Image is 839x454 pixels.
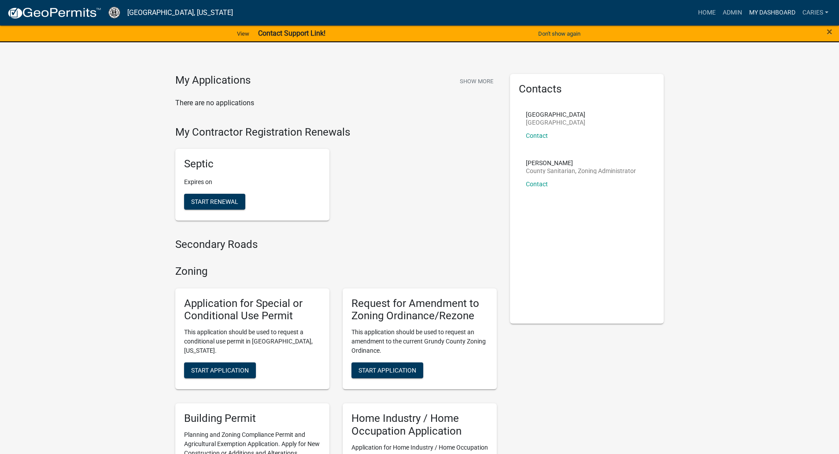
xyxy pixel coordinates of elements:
button: Start Application [184,362,256,378]
p: [GEOGRAPHIC_DATA] [526,111,585,118]
span: Start Application [359,367,416,374]
h5: Home Industry / Home Occupation Application [351,412,488,438]
img: Grundy County, Iowa [108,7,120,18]
span: Start Renewal [191,198,238,205]
button: Close [827,26,832,37]
p: [PERSON_NAME] [526,160,636,166]
h5: Application for Special or Conditional Use Permit [184,297,321,323]
h4: My Applications [175,74,251,87]
p: This application should be used to request an amendment to the current Grundy County Zoning Ordin... [351,328,488,355]
wm-registration-list-section: My Contractor Registration Renewals [175,126,497,228]
h5: Request for Amendment to Zoning Ordinance/Rezone [351,297,488,323]
a: CarieS [799,4,832,21]
p: This application should be used to request a conditional use permit in [GEOGRAPHIC_DATA], [US_STA... [184,328,321,355]
button: Don't show again [535,26,584,41]
h5: Contacts [519,83,655,96]
a: Home [695,4,719,21]
p: There are no applications [175,98,497,108]
a: Contact [526,132,548,139]
strong: Contact Support Link! [258,29,325,37]
button: Start Application [351,362,423,378]
a: [GEOGRAPHIC_DATA], [US_STATE] [127,5,233,20]
a: View [233,26,253,41]
p: [GEOGRAPHIC_DATA] [526,119,585,125]
h5: Building Permit [184,412,321,425]
button: Show More [456,74,497,89]
a: My Dashboard [746,4,799,21]
button: Start Renewal [184,194,245,210]
a: Admin [719,4,746,21]
h4: Zoning [175,265,497,278]
span: Start Application [191,367,249,374]
h4: Secondary Roads [175,238,497,251]
p: Expires on [184,177,321,187]
span: × [827,26,832,38]
a: Contact [526,181,548,188]
h4: My Contractor Registration Renewals [175,126,497,139]
p: County Sanitarian, Zoning Administrator [526,168,636,174]
h5: Septic [184,158,321,170]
